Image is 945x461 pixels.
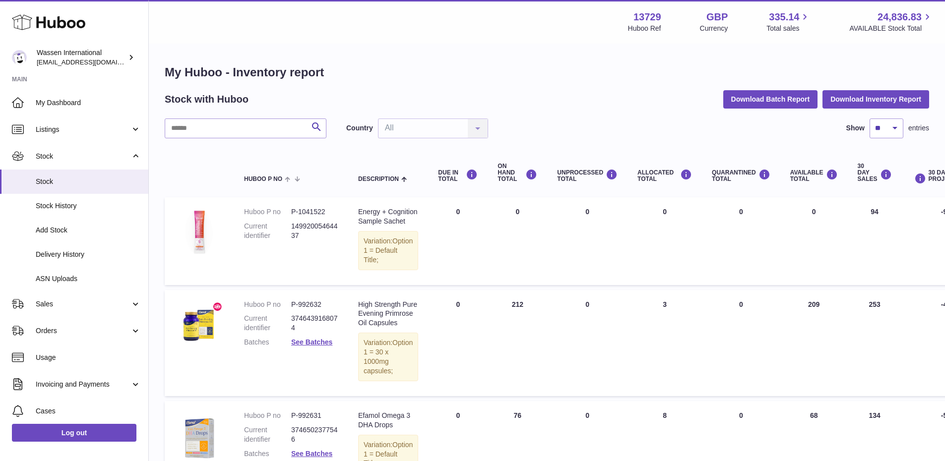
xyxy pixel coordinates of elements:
[557,169,618,182] div: UNPROCESSED Total
[780,197,848,285] td: 0
[244,425,291,444] dt: Current identifier
[739,208,743,216] span: 0
[175,300,224,349] img: product image
[244,338,291,347] dt: Batches
[633,10,661,24] strong: 13729
[364,339,413,375] span: Option 1 = 30 x 1000mg capsules;
[36,406,141,416] span: Cases
[12,50,27,65] img: internationalsupplychain@wassen.com
[700,24,728,33] div: Currency
[547,197,628,285] td: 0
[766,10,811,33] a: 335.14 Total sales
[36,326,130,336] span: Orders
[358,231,418,270] div: Variation:
[364,237,413,264] span: Option 1 = Default Title;
[37,48,126,67] div: Wassen International
[291,300,338,309] dd: P-992632
[165,64,929,80] h1: My Huboo - Inventory report
[739,411,743,419] span: 0
[628,24,661,33] div: Huboo Ref
[291,222,338,240] dd: 14992005464437
[846,123,865,133] label: Show
[36,125,130,134] span: Listings
[37,58,146,66] span: [EMAIL_ADDRESS][DOMAIN_NAME]
[165,93,249,106] h2: Stock with Huboo
[36,274,141,284] span: ASN Uploads
[848,197,902,285] td: 94
[712,169,770,182] div: QUARANTINED Total
[769,10,799,24] span: 335.14
[878,10,922,24] span: 24,836.83
[291,314,338,333] dd: 3746439168074
[498,163,537,183] div: ON HAND Total
[175,207,224,257] img: product image
[244,207,291,217] dt: Huboo P no
[358,411,418,430] div: Efamol Omega 3 DHA Drops
[291,338,332,346] a: See Batches
[723,90,818,108] button: Download Batch Report
[36,250,141,259] span: Delivery History
[547,290,628,396] td: 0
[346,123,373,133] label: Country
[36,201,141,211] span: Stock History
[739,300,743,308] span: 0
[849,24,933,33] span: AVAILABLE Stock Total
[766,24,811,33] span: Total sales
[291,425,338,444] dd: 3746502377546
[428,290,488,396] td: 0
[36,177,141,186] span: Stock
[358,176,399,182] span: Description
[36,380,130,389] span: Invoicing and Payments
[358,207,418,226] div: Energy + Cognition Sample Sachet
[822,90,929,108] button: Download Inventory Report
[428,197,488,285] td: 0
[291,207,338,217] dd: P-1041522
[244,176,282,182] span: Huboo P no
[628,290,702,396] td: 3
[790,169,838,182] div: AVAILABLE Total
[36,98,141,108] span: My Dashboard
[244,411,291,420] dt: Huboo P no
[637,169,692,182] div: ALLOCATED Total
[175,411,224,461] img: product image
[908,123,929,133] span: entries
[706,10,728,24] strong: GBP
[780,290,848,396] td: 209
[36,152,130,161] span: Stock
[438,169,478,182] div: DUE IN TOTAL
[358,300,418,328] div: High Strength Pure Evening Primrose Oil Capsules
[244,222,291,240] dt: Current identifier
[848,290,902,396] td: 253
[858,163,892,183] div: 30 DAY SALES
[488,290,547,396] td: 212
[36,299,130,309] span: Sales
[628,197,702,285] td: 0
[244,449,291,459] dt: Batches
[36,353,141,362] span: Usage
[488,197,547,285] td: 0
[849,10,933,33] a: 24,836.83 AVAILABLE Stock Total
[244,314,291,333] dt: Current identifier
[12,424,136,442] a: Log out
[358,333,418,381] div: Variation:
[36,226,141,235] span: Add Stock
[244,300,291,309] dt: Huboo P no
[291,450,332,458] a: See Batches
[291,411,338,420] dd: P-992631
